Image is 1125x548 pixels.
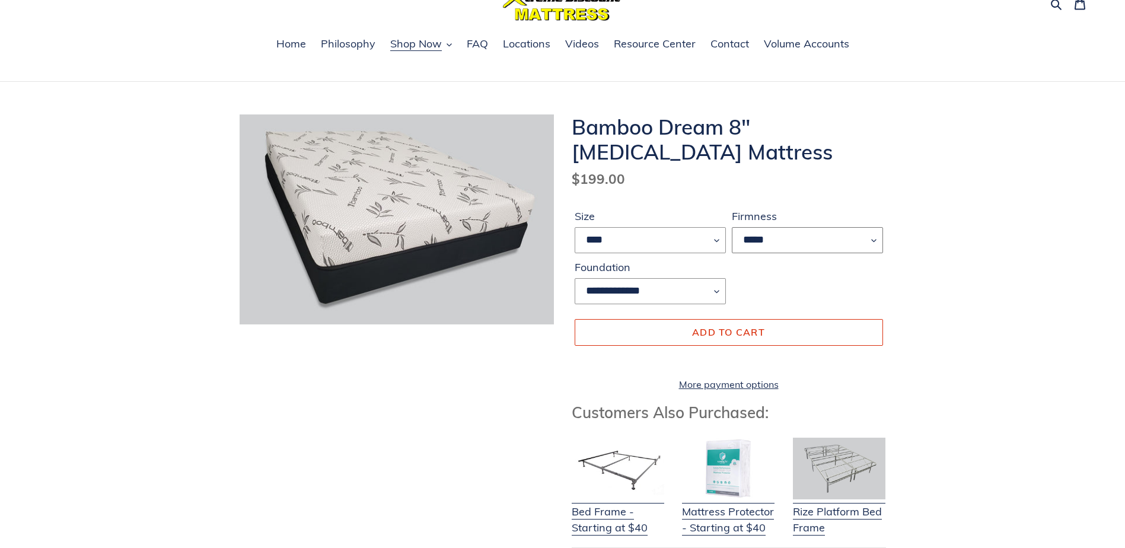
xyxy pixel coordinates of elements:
[559,36,605,53] a: Videos
[503,37,550,51] span: Locations
[276,37,306,51] span: Home
[682,489,775,536] a: Mattress Protector - Starting at $40
[764,37,849,51] span: Volume Accounts
[321,37,375,51] span: Philosophy
[390,37,442,51] span: Shop Now
[682,438,775,499] img: Mattress Protector
[705,36,755,53] a: Contact
[692,326,765,338] span: Add to cart
[467,37,488,51] span: FAQ
[758,36,855,53] a: Volume Accounts
[565,37,599,51] span: Videos
[614,37,696,51] span: Resource Center
[575,319,883,345] button: Add to cart
[315,36,381,53] a: Philosophy
[270,36,312,53] a: Home
[793,438,885,499] img: Adjustable Base
[710,37,749,51] span: Contact
[461,36,494,53] a: FAQ
[572,170,625,187] span: $199.00
[732,208,883,224] label: Firmness
[793,489,885,536] a: Rize Platform Bed Frame
[572,489,664,536] a: Bed Frame - Starting at $40
[384,36,458,53] button: Shop Now
[572,403,886,422] h3: Customers Also Purchased:
[575,377,883,391] a: More payment options
[575,259,726,275] label: Foundation
[608,36,702,53] a: Resource Center
[572,114,886,164] h1: Bamboo Dream 8" [MEDICAL_DATA] Mattress
[572,438,664,499] img: Bed Frame
[497,36,556,53] a: Locations
[575,208,726,224] label: Size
